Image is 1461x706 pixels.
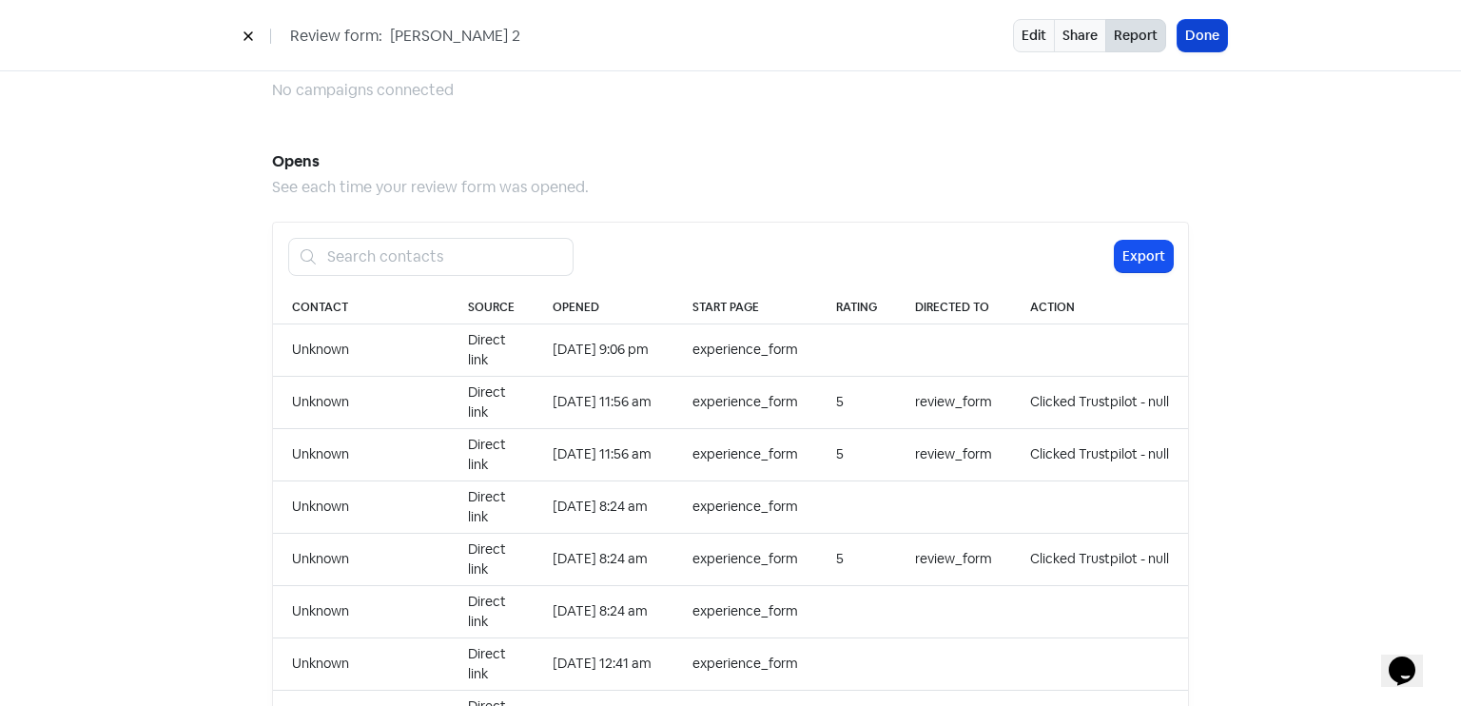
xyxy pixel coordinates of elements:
[449,376,534,428] td: Direct link
[272,176,1189,199] div: See each time your review form was opened.
[534,585,673,637] td: [DATE] 8:24 am
[534,428,673,480] td: [DATE] 11:56 am
[273,585,449,637] td: Unknown
[534,376,673,428] td: [DATE] 11:56 am
[449,585,534,637] td: Direct link
[449,480,534,533] td: Direct link
[273,376,449,428] td: Unknown
[449,291,534,324] th: Source
[1011,533,1188,585] td: Clicked Trustpilot - null
[817,291,896,324] th: Rating
[1381,630,1442,687] iframe: chat widget
[1178,20,1227,51] button: Done
[1013,19,1055,52] a: Edit
[673,324,817,376] td: experience_form
[1054,19,1106,52] a: Share
[273,324,449,376] td: Unknown
[817,533,896,585] td: 5
[272,79,1189,102] div: No campaigns connected
[673,291,817,324] th: Start page
[534,480,673,533] td: [DATE] 8:24 am
[896,376,1011,428] td: review_form
[817,428,896,480] td: 5
[290,25,382,48] span: Review form:
[449,637,534,690] td: Direct link
[817,376,896,428] td: 5
[673,533,817,585] td: experience_form
[534,291,673,324] th: Opened
[673,637,817,690] td: experience_form
[273,533,449,585] td: Unknown
[673,480,817,533] td: experience_form
[273,637,449,690] td: Unknown
[1115,241,1173,272] button: Export
[1105,19,1166,52] button: Report
[673,585,817,637] td: experience_form
[1011,376,1188,428] td: Clicked Trustpilot - null
[273,291,449,324] th: Contact
[449,533,534,585] td: Direct link
[896,428,1011,480] td: review_form
[273,480,449,533] td: Unknown
[1011,291,1188,324] th: Action
[316,238,574,276] input: Search contacts
[896,291,1011,324] th: Directed to
[534,324,673,376] td: [DATE] 9:06 pm
[673,376,817,428] td: experience_form
[272,147,1189,176] h5: Opens
[449,324,534,376] td: Direct link
[1011,428,1188,480] td: Clicked Trustpilot - null
[673,428,817,480] td: experience_form
[896,533,1011,585] td: review_form
[534,533,673,585] td: [DATE] 8:24 am
[449,428,534,480] td: Direct link
[534,637,673,690] td: [DATE] 12:41 am
[273,428,449,480] td: Unknown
